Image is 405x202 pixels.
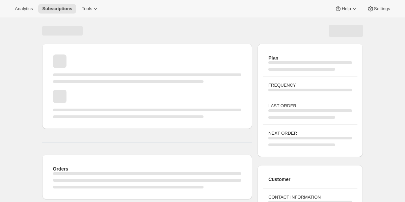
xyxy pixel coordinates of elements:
[78,4,103,14] button: Tools
[268,130,352,137] h3: NEXT ORDER
[268,103,352,109] h3: LAST ORDER
[268,176,352,183] h2: Customer
[268,54,352,61] h2: Plan
[331,4,361,14] button: Help
[53,165,242,172] h2: Orders
[15,6,33,12] span: Analytics
[38,4,76,14] button: Subscriptions
[11,4,37,14] button: Analytics
[363,4,394,14] button: Settings
[268,82,352,89] h3: FREQUENCY
[342,6,351,12] span: Help
[374,6,390,12] span: Settings
[268,194,352,201] h3: CONTACT INFORMATION
[42,6,72,12] span: Subscriptions
[82,6,92,12] span: Tools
